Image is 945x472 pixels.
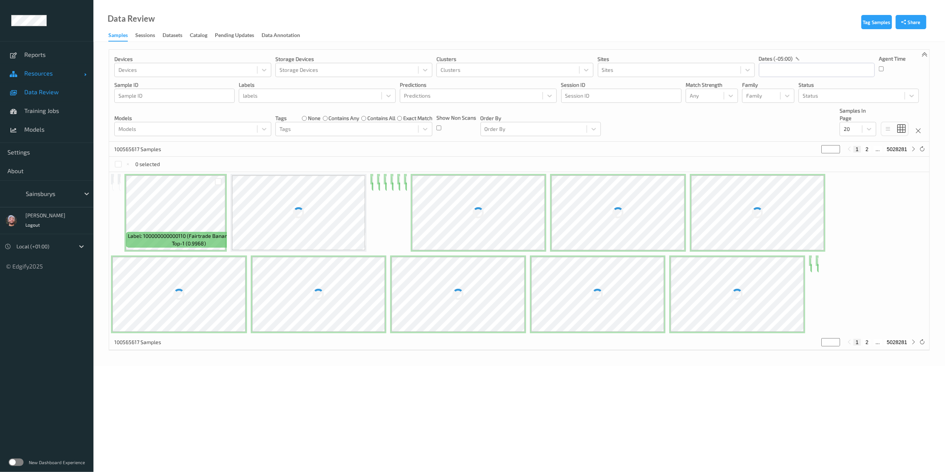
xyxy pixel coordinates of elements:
[215,31,254,41] div: Pending Updates
[481,114,601,122] p: Order By
[863,339,871,346] button: 2
[114,338,170,346] p: 100565617 Samples
[879,55,906,62] p: Agent Time
[436,55,593,63] p: Clusters
[863,146,871,153] button: 2
[686,81,738,89] p: Match Strength
[308,114,321,122] label: none
[884,339,910,346] button: 5028281
[896,15,926,29] button: Share
[108,15,155,22] div: Data Review
[799,81,919,89] p: Status
[275,55,432,63] p: Storage Devices
[436,114,476,122] p: Show Non Scans
[163,30,190,41] a: Datasets
[163,31,182,41] div: Datasets
[400,81,557,89] p: Predictions
[108,31,128,42] div: Samples
[403,114,432,122] label: exact match
[262,31,300,41] div: Data Annotation
[135,31,155,41] div: Sessions
[853,339,861,346] button: 1
[328,114,359,122] label: contains any
[135,30,163,41] a: Sessions
[759,55,793,62] p: dates (-05:00)
[884,146,910,153] button: 5028281
[215,30,262,41] a: Pending Updates
[873,339,882,346] button: ...
[861,15,892,29] button: Tag Samples
[114,114,271,122] p: Models
[239,81,396,89] p: labels
[128,232,250,240] span: Label: 100000000000110 (Fairtrade Bananas Loose)
[853,146,861,153] button: 1
[190,31,207,41] div: Catalog
[172,240,206,247] span: top-1 (0.9968)
[840,107,876,122] p: Samples In Page
[114,145,170,153] p: 100565617 Samples
[114,55,271,63] p: Devices
[873,146,882,153] button: ...
[275,114,287,122] p: Tags
[367,114,395,122] label: contains all
[742,81,794,89] p: Family
[114,81,235,89] p: Sample ID
[190,30,215,41] a: Catalog
[262,30,308,41] a: Data Annotation
[561,81,682,89] p: Session ID
[136,160,160,168] p: 0 selected
[598,55,755,63] p: Sites
[108,30,135,42] a: Samples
